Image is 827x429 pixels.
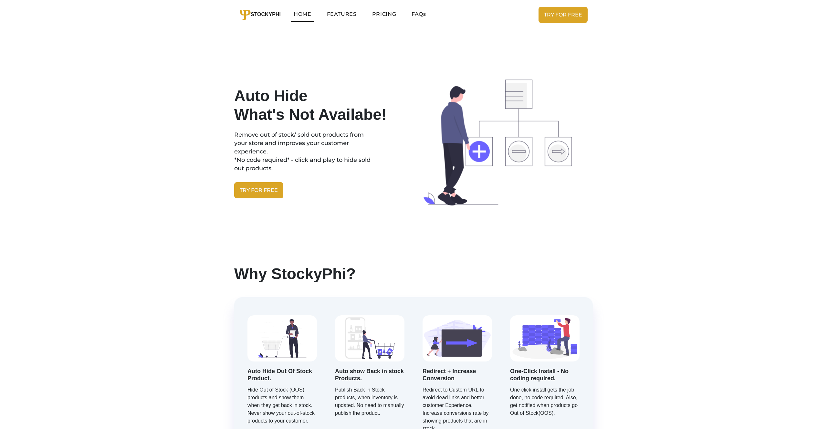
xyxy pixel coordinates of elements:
a: FAQs [409,8,429,21]
img: stockyphi home [418,65,580,220]
p: Publish Back in Stock products, when inventory is updated. No need to manually publish the product. [335,383,404,417]
a: PRICING [370,8,399,21]
a: FEATURES [324,8,359,21]
h6: One-Click Install - No coding required. [510,361,580,383]
h1: Why StockyPhi? [234,265,593,283]
img: Out of Stock [247,315,317,361]
h6: Auto Hide Out Of Stock Product. [247,361,317,383]
img: No Coding [510,315,580,361]
p: One click install gets the job done, no code required. Also, get notified when products go Out of... [510,383,580,417]
img: logo [239,10,251,20]
h6: Redirect + Increase Conversion [423,361,492,383]
a: HOME [291,8,314,22]
h6: Auto show Back in stock Products. [335,361,404,383]
p: Remove out of stock/ sold out products from your store and improves your customer experience. *No... [234,127,409,177]
img: Back In Stock [335,315,404,361]
a: TRY FOR FREE [539,7,588,23]
a: TRY FOR FREE [234,182,283,198]
img: Redirect [423,315,492,361]
h1: Auto Hide What's Not Availabe! [234,87,409,124]
p: Hide Out of Stock (OOS) products and show them when they get back in stock. Never show your out-o... [247,383,317,425]
a: STOCKYPHI [239,8,281,22]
